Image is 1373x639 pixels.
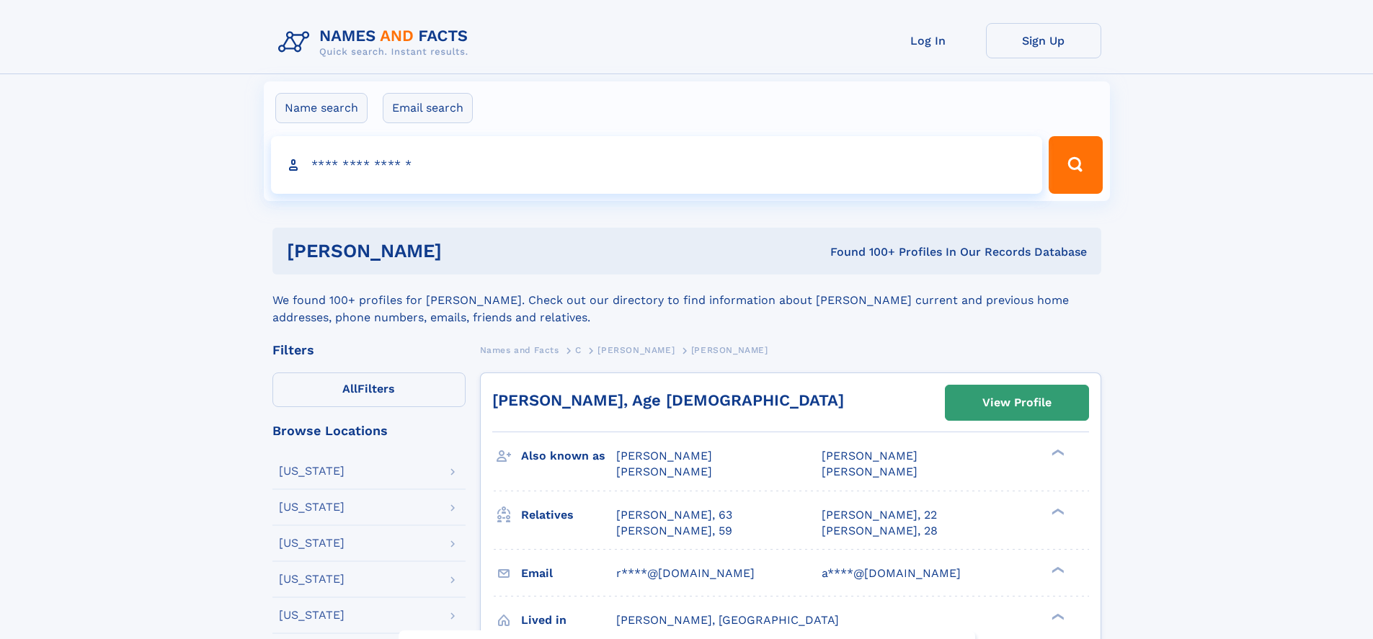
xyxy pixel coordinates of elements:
[575,341,582,359] a: C
[279,609,345,621] div: [US_STATE]
[986,23,1101,58] a: Sign Up
[616,613,839,627] span: [PERSON_NAME], [GEOGRAPHIC_DATA]
[272,23,480,62] img: Logo Names and Facts
[597,341,675,359] a: [PERSON_NAME]
[383,93,473,123] label: Email search
[521,608,616,633] h3: Lived in
[521,444,616,468] h3: Also known as
[982,386,1052,419] div: View Profile
[1048,448,1065,457] div: ❯
[1048,565,1065,574] div: ❯
[946,385,1088,420] a: View Profile
[1049,136,1102,194] button: Search Button
[521,503,616,527] h3: Relatives
[272,424,466,437] div: Browse Locations
[272,372,466,407] label: Filters
[691,345,768,355] span: [PERSON_NAME]
[480,341,559,359] a: Names and Facts
[279,465,345,477] div: [US_STATE]
[279,573,345,585] div: [US_STATE]
[1048,506,1065,516] div: ❯
[636,244,1087,260] div: Found 100+ Profiles In Our Records Database
[616,507,732,523] a: [PERSON_NAME], 63
[272,344,466,357] div: Filters
[616,449,712,463] span: [PERSON_NAME]
[822,465,917,478] span: [PERSON_NAME]
[492,391,844,409] a: [PERSON_NAME], Age [DEMOGRAPHIC_DATA]
[272,274,1101,326] div: We found 100+ profiles for [PERSON_NAME]. Check out our directory to find information about [PERS...
[279,537,345,549] div: [US_STATE]
[342,382,357,396] span: All
[275,93,368,123] label: Name search
[597,345,675,355] span: [PERSON_NAME]
[616,465,712,478] span: [PERSON_NAME]
[279,501,345,513] div: [US_STATE]
[521,561,616,586] h3: Email
[287,242,636,260] h1: [PERSON_NAME]
[271,136,1043,194] input: search input
[822,507,937,523] a: [PERSON_NAME], 22
[871,23,986,58] a: Log In
[1048,612,1065,621] div: ❯
[822,523,938,539] a: [PERSON_NAME], 28
[822,449,917,463] span: [PERSON_NAME]
[575,345,582,355] span: C
[616,523,732,539] a: [PERSON_NAME], 59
